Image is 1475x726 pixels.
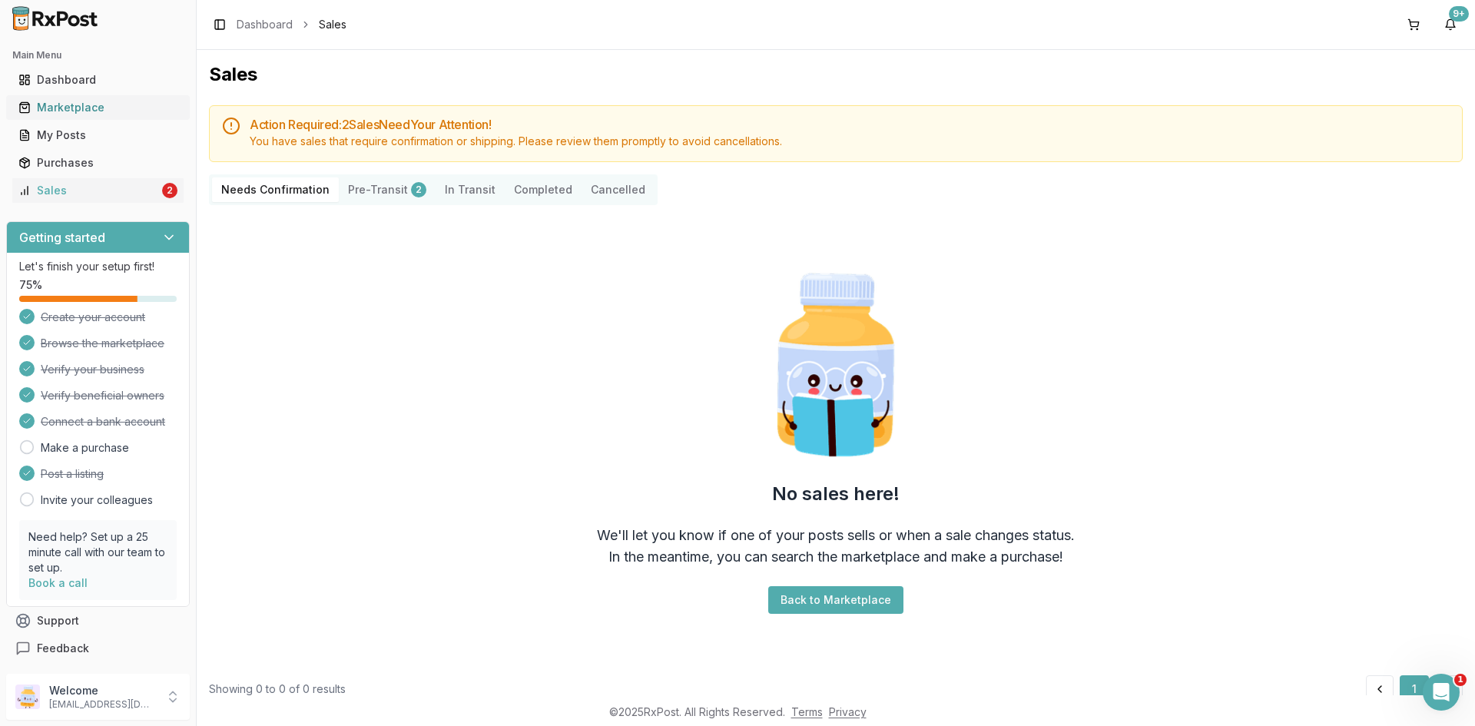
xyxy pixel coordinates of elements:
span: Post a listing [41,466,104,482]
button: Help [205,479,307,541]
a: Purchases [12,149,184,177]
div: We'll let you know if one of your posts sells or when a sale changes status. [597,525,1075,546]
p: Let's finish your setup first! [19,259,177,274]
div: [PERSON_NAME] [68,258,157,274]
button: Feedback [6,635,190,662]
span: Help [244,518,268,529]
button: Support [6,607,190,635]
a: My Posts [12,121,184,149]
img: User avatar [15,685,40,709]
div: 2 [411,182,426,197]
p: How can we help? [31,161,277,187]
div: Recent messageProfile image for BobbieAll set to go![PERSON_NAME]•[DATE] [15,207,292,287]
div: Dashboard [18,72,177,88]
img: RxPost Logo [6,6,104,31]
div: All services are online [31,447,276,463]
span: Messages [128,518,181,529]
h1: Sales [209,62,1463,87]
div: In the meantime, you can search the marketplace and make a purchase! [608,546,1063,568]
img: Profile image for Amantha [194,25,224,55]
a: Make a purchase [41,440,129,456]
h5: Action Required: 2 Sale s Need Your Attention! [250,118,1450,131]
button: In Transit [436,177,505,202]
button: Sales2 [6,178,190,203]
span: 1 [1454,674,1467,686]
img: logo [31,29,119,54]
a: Book a call [28,576,88,589]
nav: breadcrumb [237,17,346,32]
span: Create your account [41,310,145,325]
button: My Posts [6,123,190,148]
button: Dashboard [6,68,190,92]
div: Marketplace [18,100,177,115]
a: Invite your colleagues [41,492,153,508]
h2: No sales here! [772,482,900,506]
button: Completed [505,177,582,202]
a: Terms [791,705,823,718]
div: You have sales that require confirmation or shipping. Please review them promptly to avoid cancel... [250,134,1450,149]
span: Verify beneficial owners [41,388,164,403]
p: Need help? Set up a 25 minute call with our team to set up. [28,529,167,575]
a: Sales2 [12,177,184,204]
span: Feedback [37,641,89,656]
button: Purchases [6,151,190,175]
h3: Getting started [19,228,105,247]
span: Sales [319,17,346,32]
span: Search for help [31,360,124,376]
div: Send us a message [15,295,292,337]
div: 9+ [1449,6,1469,22]
div: Purchases [18,155,177,171]
a: Dashboard [237,17,293,32]
iframe: Intercom live chat [1423,674,1460,711]
button: Cancelled [582,177,655,202]
p: Hi [PERSON_NAME] 👋 [31,109,277,161]
span: Browse the marketplace [41,336,164,351]
div: 2 [162,183,177,198]
button: Back to Marketplace [768,586,903,614]
div: Sales [18,183,159,198]
span: Connect a bank account [41,414,165,429]
button: View status page [31,469,276,500]
div: • [DATE] [161,258,204,274]
button: Messages [102,479,204,541]
p: [EMAIL_ADDRESS][DOMAIN_NAME] [49,698,156,711]
img: Smart Pill Bottle [737,267,934,463]
button: 9+ [1438,12,1463,37]
div: Profile image for BobbieAll set to go![PERSON_NAME]•[DATE] [16,230,291,287]
div: Close [264,25,292,52]
div: Send us a message [31,308,257,324]
span: Home [34,518,68,529]
button: Marketplace [6,95,190,120]
a: Marketplace [12,94,184,121]
p: Welcome [49,683,156,698]
button: 1 [1400,675,1429,703]
button: Pre-Transit [339,177,436,202]
img: Profile image for Bobbie [31,243,62,273]
span: All set to go! [68,244,137,256]
a: Dashboard [12,66,184,94]
span: Verify your business [41,362,144,377]
button: Search for help [22,352,285,383]
div: My Posts [18,128,177,143]
span: 75 % [19,277,42,293]
div: Showing 0 to 0 of 0 results [209,681,346,697]
img: Profile image for Manuel [223,25,254,55]
button: Needs Confirmation [212,177,339,202]
h2: Main Menu [12,49,184,61]
div: Recent message [31,220,276,236]
a: Privacy [829,705,867,718]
